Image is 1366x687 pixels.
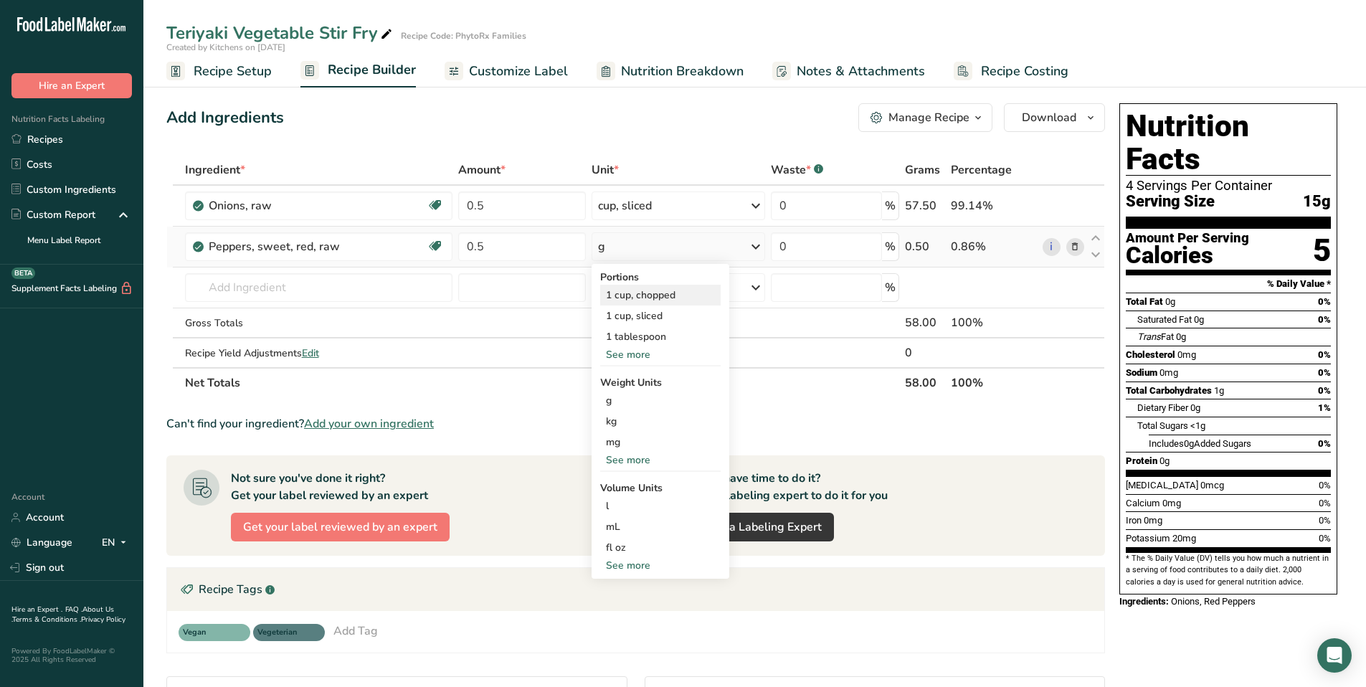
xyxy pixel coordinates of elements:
[11,73,132,98] button: Hire an Expert
[1126,367,1157,378] span: Sodium
[1319,498,1331,508] span: 0%
[951,197,1037,214] div: 99.14%
[1126,533,1170,544] span: Potassium
[1126,385,1212,396] span: Total Carbohydrates
[606,540,715,555] div: fl oz
[458,161,506,179] span: Amount
[981,62,1068,81] span: Recipe Costing
[333,622,378,640] div: Add Tag
[166,42,285,53] span: Created by Kitchens on [DATE]
[183,627,233,639] span: Vegan
[231,470,428,504] div: Not sure you've done it right? Get your label reviewed by an expert
[1126,110,1331,176] h1: Nutrition Facts
[1126,480,1198,491] span: [MEDICAL_DATA]
[1137,331,1161,342] i: Trans
[12,615,81,625] a: Terms & Conditions .
[1137,420,1188,431] span: Total Sugars
[11,267,35,279] div: BETA
[951,238,1037,255] div: 0.86%
[243,518,437,536] span: Get your label reviewed by an expert
[905,238,946,255] div: 0.50
[1318,438,1331,449] span: 0%
[600,390,721,411] div: g
[167,568,1104,611] div: Recipe Tags
[1137,331,1174,342] span: Fat
[401,29,526,42] div: Recipe Code: PhytoRx Families
[858,103,992,132] button: Manage Recipe
[592,161,619,179] span: Unit
[600,270,721,285] div: Portions
[905,344,946,361] div: 0
[1126,296,1163,307] span: Total Fat
[1303,193,1331,211] span: 15g
[11,530,72,555] a: Language
[1126,515,1142,526] span: Iron
[1043,238,1061,256] a: i
[598,238,605,255] div: g
[185,346,452,361] div: Recipe Yield Adjustments
[257,627,308,639] span: Vegeterian
[1159,455,1170,466] span: 0g
[797,62,925,81] span: Notes & Attachments
[600,347,721,362] div: See more
[1126,455,1157,466] span: Protein
[1004,103,1105,132] button: Download
[194,62,272,81] span: Recipe Setup
[1214,385,1224,396] span: 1g
[905,161,940,179] span: Grams
[1318,402,1331,413] span: 1%
[1319,533,1331,544] span: 0%
[606,519,715,534] div: mL
[166,106,284,130] div: Add Ingredients
[771,161,823,179] div: Waste
[1317,638,1352,673] div: Open Intercom Messenger
[600,411,721,432] div: kg
[185,273,452,302] input: Add Ingredient
[1119,596,1169,607] span: Ingredients:
[11,605,62,615] a: Hire an Expert .
[1171,596,1256,607] span: Onions, Red Peppers
[1313,232,1331,270] div: 5
[597,55,744,87] a: Nutrition Breakdown
[469,62,568,81] span: Customize Label
[65,605,82,615] a: FAQ .
[1200,480,1224,491] span: 0mcg
[102,534,132,551] div: EN
[1149,438,1251,449] span: Includes Added Sugars
[954,55,1068,87] a: Recipe Costing
[606,498,715,513] div: l
[1190,402,1200,413] span: 0g
[1318,296,1331,307] span: 0%
[1318,367,1331,378] span: 0%
[1126,498,1160,508] span: Calcium
[209,197,388,214] div: Onions, raw
[1165,296,1175,307] span: 0g
[772,55,925,87] a: Notes & Attachments
[905,314,946,331] div: 58.00
[231,513,450,541] button: Get your label reviewed by an expert
[302,346,319,360] span: Edit
[1022,109,1076,126] span: Download
[166,55,272,87] a: Recipe Setup
[621,62,744,81] span: Nutrition Breakdown
[11,647,132,664] div: Powered By FoodLabelMaker © 2025 All Rights Reserved
[1318,349,1331,360] span: 0%
[600,480,721,496] div: Volume Units
[1319,515,1331,526] span: 0%
[185,161,245,179] span: Ingredient
[1137,314,1192,325] span: Saturated Fat
[1126,553,1331,588] section: * The % Daily Value (DV) tells you how much a nutrient in a serving of food contributes to a dail...
[1137,402,1188,413] span: Dietary Fiber
[600,453,721,468] div: See more
[948,367,1040,397] th: 100%
[166,20,395,46] div: Teriyaki Vegetable Stir Fry
[600,326,721,347] div: 1 tablespoon
[905,197,946,214] div: 57.50
[888,109,969,126] div: Manage Recipe
[11,605,114,625] a: About Us .
[600,305,721,326] div: 1 cup, sliced
[600,375,721,390] div: Weight Units
[951,314,1037,331] div: 100%
[1194,314,1204,325] span: 0g
[598,197,652,214] div: cup, sliced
